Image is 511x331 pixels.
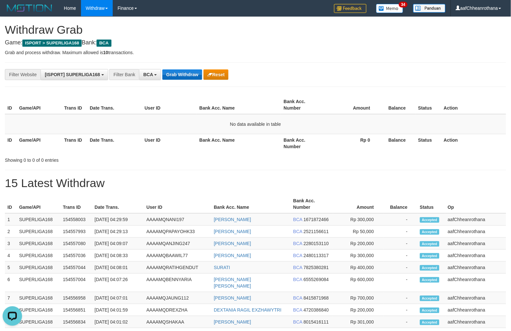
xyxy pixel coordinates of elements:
td: 154556834 [60,316,92,328]
th: Trans ID [60,195,92,213]
span: Accepted [420,241,439,247]
th: Game/API [17,134,62,152]
a: [PERSON_NAME] [214,217,251,222]
button: Grab Withdraw [162,69,202,80]
h1: Withdraw Grab [5,23,506,36]
span: Accepted [420,296,439,301]
th: User ID [142,134,197,152]
th: Amount [333,195,384,213]
td: AAAAMQPAPAYOHK33 [144,226,211,238]
td: aafChheanrothana [445,250,506,262]
td: AAAAMQBAAWIL77 [144,250,211,262]
td: SUPERLIGA168 [17,274,60,292]
td: 154557004 [60,274,92,292]
a: [PERSON_NAME] [214,295,251,301]
th: ID [5,96,17,114]
td: - [384,213,417,226]
span: BCA [293,319,302,325]
td: - [384,250,417,262]
th: ID [5,134,17,152]
strong: 10 [103,50,108,55]
td: AAAAMQDREXZHA [144,304,211,316]
th: Action [441,96,506,114]
td: 5 [5,262,17,274]
span: BCA [293,253,302,258]
td: 3 [5,238,17,250]
td: aafChheanrothana [445,316,506,328]
th: Bank Acc. Number [291,195,333,213]
td: Rp 400,000 [333,262,384,274]
th: Balance [384,195,417,213]
td: AAAAMQJAUNG112 [144,292,211,304]
td: Rp 300,000 [333,250,384,262]
span: Copy 8015416111 to clipboard [304,319,329,325]
td: [DATE] 04:08:33 [92,250,144,262]
td: aafChheanrothana [445,238,506,250]
td: - [384,262,417,274]
td: AAAAMQNANI197 [144,213,211,226]
span: Accepted [420,253,439,259]
td: No data available in table [5,114,506,134]
td: 1 [5,213,17,226]
td: 154557993 [60,226,92,238]
td: [DATE] 04:01:59 [92,304,144,316]
th: Amount [326,96,380,114]
td: aafChheanrothana [445,226,506,238]
span: Copy 2480113317 to clipboard [304,253,329,258]
span: BCA [293,277,302,282]
td: 7 [5,292,17,304]
th: Game/API [17,96,62,114]
td: 154556851 [60,304,92,316]
th: Date Trans. [87,134,142,152]
th: Bank Acc. Name [197,96,281,114]
a: [PERSON_NAME] [214,229,251,234]
span: [ISPORT] SUPERLIGA168 [45,72,100,77]
span: Accepted [420,277,439,283]
td: - [384,274,417,292]
th: User ID [144,195,211,213]
td: Rp 300,000 [333,213,384,226]
span: BCA [293,265,302,270]
td: 2 [5,226,17,238]
button: Open LiveChat chat widget [3,3,22,22]
td: SUPERLIGA168 [17,250,60,262]
td: SUPERLIGA168 [17,262,60,274]
a: DEXTANIA RAGIL EXZHAWYTRI [214,307,282,313]
th: Trans ID [62,96,87,114]
td: 154557036 [60,250,92,262]
td: - [384,304,417,316]
td: SUPERLIGA168 [17,213,60,226]
td: AAAAMQBENNYARIA [144,274,211,292]
span: Accepted [420,320,439,325]
th: ID [5,195,17,213]
td: 154557044 [60,262,92,274]
td: SUPERLIGA168 [17,316,60,328]
td: - [384,226,417,238]
span: Accepted [420,308,439,313]
span: BCA [293,241,302,246]
td: aafChheanrothana [445,213,506,226]
span: Copy 2280153110 to clipboard [304,241,329,246]
th: Balance [380,96,416,114]
th: Status [416,134,441,152]
button: BCA [139,69,161,80]
div: Filter Website [5,69,41,80]
td: Rp 600,000 [333,274,384,292]
td: AAAAMQRATIHGENDUT [144,262,211,274]
span: BCA [293,229,302,234]
th: Balance [380,134,416,152]
th: Date Trans. [92,195,144,213]
span: Accepted [420,229,439,235]
th: User ID [142,96,197,114]
th: Trans ID [62,134,87,152]
a: SURATI [214,265,230,270]
td: 6 [5,274,17,292]
th: Status [416,96,441,114]
span: Copy 8415871968 to clipboard [304,295,329,301]
td: [DATE] 04:01:02 [92,316,144,328]
a: [PERSON_NAME] [214,319,251,325]
td: Rp 50,000 [333,226,384,238]
td: AAAAMQANJING247 [144,238,211,250]
th: Date Trans. [87,96,142,114]
td: 154558003 [60,213,92,226]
